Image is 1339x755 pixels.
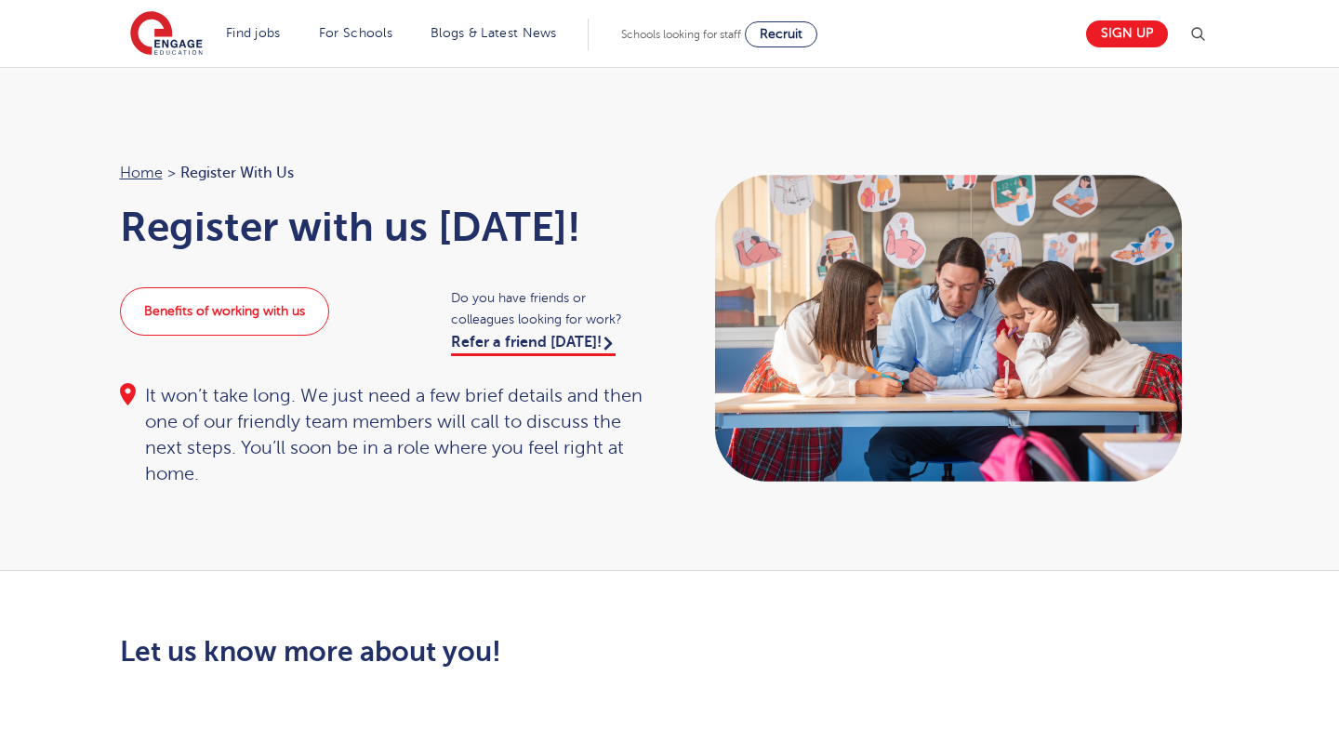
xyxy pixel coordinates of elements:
span: Do you have friends or colleagues looking for work? [451,287,651,330]
a: Find jobs [226,26,281,40]
a: For Schools [319,26,392,40]
span: Schools looking for staff [621,28,741,41]
a: Blogs & Latest News [431,26,557,40]
a: Refer a friend [DATE]! [451,334,616,356]
h2: Let us know more about you! [120,636,844,668]
a: Home [120,165,163,181]
span: > [167,165,176,181]
div: It won’t take long. We just need a few brief details and then one of our friendly team members wi... [120,383,652,487]
a: Benefits of working with us [120,287,329,336]
a: Sign up [1086,20,1168,47]
h1: Register with us [DATE]! [120,204,652,250]
span: Register with us [180,161,294,185]
span: Recruit [760,27,802,41]
img: Engage Education [130,11,203,58]
nav: breadcrumb [120,161,652,185]
a: Recruit [745,21,817,47]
